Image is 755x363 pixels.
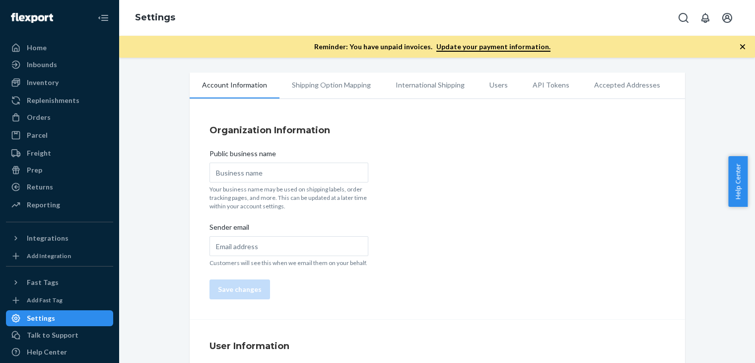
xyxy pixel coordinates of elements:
[27,200,60,210] div: Reporting
[27,60,57,70] div: Inbounds
[383,73,477,97] li: International Shipping
[6,40,113,56] a: Home
[695,8,715,28] button: Open notifications
[93,8,113,28] button: Close Navigation
[11,13,53,23] img: Flexport logo
[27,296,63,304] div: Add Fast Tag
[477,73,520,97] li: Users
[6,57,113,73] a: Inbounds
[209,222,249,236] span: Sender email
[6,92,113,108] a: Replenishments
[6,230,113,246] button: Integrations
[209,259,368,267] p: Customers will see this when we email them on your behalf.
[209,149,276,163] span: Public business name
[6,310,113,326] a: Settings
[6,274,113,290] button: Fast Tags
[728,156,748,207] button: Help Center
[27,252,71,260] div: Add Integration
[27,277,59,287] div: Fast Tags
[27,182,53,192] div: Returns
[436,42,550,52] a: Update your payment information.
[27,165,42,175] div: Prep
[209,185,368,210] p: Your business name may be used on shipping labels, order tracking pages, and more. This can be up...
[314,42,550,52] p: Reminder: You have unpaid invoices.
[27,347,67,357] div: Help Center
[6,75,113,91] a: Inventory
[6,179,113,195] a: Returns
[520,73,582,97] li: API Tokens
[27,130,48,140] div: Parcel
[279,73,383,97] li: Shipping Option Mapping
[582,73,673,97] li: Accepted Addresses
[27,233,69,243] div: Integrations
[717,8,737,28] button: Open account menu
[27,330,78,340] div: Talk to Support
[27,43,47,53] div: Home
[135,12,175,23] a: Settings
[6,197,113,213] a: Reporting
[27,148,51,158] div: Freight
[27,78,59,88] div: Inventory
[190,73,279,98] li: Account Information
[674,8,693,28] button: Open Search Box
[209,124,665,137] h4: Organization Information
[209,236,368,256] input: Sender email
[6,250,113,262] a: Add Integration
[6,294,113,306] a: Add Fast Tag
[27,313,55,323] div: Settings
[6,327,113,343] a: Talk to Support
[209,163,368,182] input: Public business name
[6,109,113,125] a: Orders
[6,344,113,360] a: Help Center
[209,279,270,299] button: Save changes
[27,95,79,105] div: Replenishments
[209,340,665,353] h4: User Information
[6,145,113,161] a: Freight
[6,162,113,178] a: Prep
[6,127,113,143] a: Parcel
[127,3,183,32] ol: breadcrumbs
[27,112,51,122] div: Orders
